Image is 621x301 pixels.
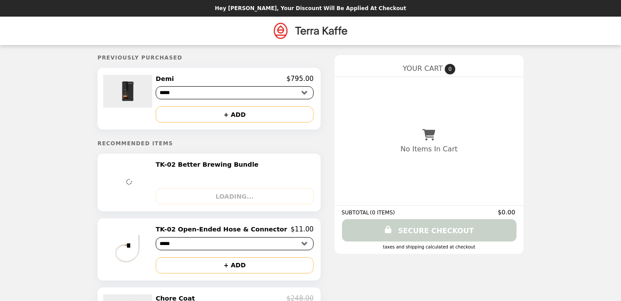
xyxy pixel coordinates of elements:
h5: Previously Purchased [98,55,321,61]
h5: Recommended Items [98,140,321,147]
h2: TK-02 Open-Ended Hose & Connector [156,225,291,233]
div: Taxes and Shipping calculated at checkout [342,245,516,249]
p: $795.00 [286,75,314,83]
h2: Demi [156,75,178,83]
span: YOUR CART [403,64,443,73]
span: ( 0 ITEMS ) [370,210,395,216]
img: Demi [103,75,154,108]
button: + ADD [156,106,314,122]
span: $0.00 [498,209,516,216]
p: Hey [PERSON_NAME], your discount will be applied at checkout [215,5,406,11]
button: + ADD [156,257,314,273]
select: Select a product variant [156,86,314,99]
select: Select a product variant [156,237,314,250]
p: No Items In Cart [401,145,457,153]
span: SUBTOTAL [342,210,370,216]
p: $11.00 [291,225,314,233]
img: TK-02 Open-Ended Hose & Connector [104,225,154,273]
h2: TK-02 Better Brewing Bundle [156,161,262,168]
img: Brand Logo [274,22,347,40]
span: 0 [445,64,455,74]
